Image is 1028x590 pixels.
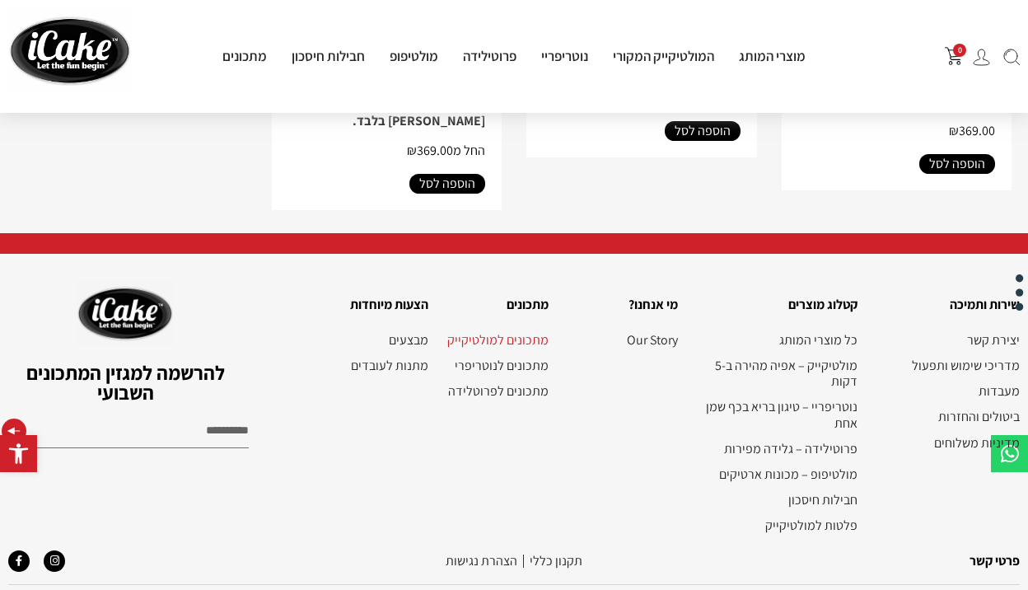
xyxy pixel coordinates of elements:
a: מולטיפופ – מכונות ארטיקים [694,466,857,482]
a: ביטולים והחזרות [874,409,1020,424]
a: מתכונים לנוטריפרי [445,358,549,373]
h2: שירות ותמיכה [874,294,1020,316]
h2: קטלוג מוצרים [694,294,857,316]
a: מעבדות [874,383,1020,399]
button: פתח עגלת קניות צדדית [945,47,963,65]
nav: תפריט [445,332,549,400]
nav: תפריט [694,332,857,534]
a: מתכונים למולטיקייק [445,332,549,348]
a: הוספה לסל [409,174,485,194]
span: הוספה לסל [675,121,731,141]
a: מתכונים לפרוטלידה [445,383,549,399]
img: shopping-cart.png [945,47,963,65]
a: הצהרת נגישות [446,552,517,569]
nav: תפריט [874,332,1020,451]
a: יצירת קשר [874,332,1020,348]
h2: מי אנחנו? [565,294,678,316]
a: הוספה לסל [665,121,741,141]
span: הוספה לסל [419,174,475,194]
a: חבילות חיסכון [279,47,377,65]
nav: תפריט [565,332,678,348]
a: מבצעים [307,332,428,348]
a: מוצרי המותג [727,47,818,65]
a: פרטי קשר [970,552,1020,569]
h2: מתכונים [445,294,549,316]
a: מתכונים [210,47,279,65]
nav: תפריט [307,332,428,373]
a: תקנון‭ ‬כללי [530,552,582,569]
span: 0 [953,44,966,57]
a: מדיניות משלוחים [874,435,1020,451]
a: מולטיפופ [377,47,451,65]
a: פלטות למולטיקייק [694,517,857,533]
div: המולטיקייק פלוס המקורי הכולל 4 פלטות במארז: וופל בלגי, [PERSON_NAME], מאפינס וקייקפופס. [288,49,486,128]
span: ₪ [407,142,417,159]
a: הוספה לסל [919,154,995,174]
a: חבילות חיסכון [694,492,857,508]
h2: הצעות מיוחדות [307,294,428,316]
span: 369.00 [949,122,995,139]
span: ₪ [949,122,959,139]
h2: להרשמה למגזין המתכונים השבועי [2,363,248,402]
a: המולטיקייק המקורי [600,47,727,65]
a: פרוטילידה – גלידה מפירות [694,441,857,457]
a: פרוטילידה [451,47,529,65]
h2: החל מ [288,144,486,157]
a: נוטריפריי – טיגון בריא בכף שמן אחת [694,399,857,430]
a: מולטיקייק – אפיה מהירה ב-5 דקות [694,358,857,389]
a: מתנות לעובדים [307,358,428,373]
a: Our Story [565,332,678,348]
a: כל מוצרי המותג [694,332,857,348]
a: נוטריפריי [529,47,600,65]
span: הוספה לסל [929,154,985,174]
span: 369.00 [407,142,453,159]
a: מדריכי שימוש ותפעול [874,358,1020,373]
